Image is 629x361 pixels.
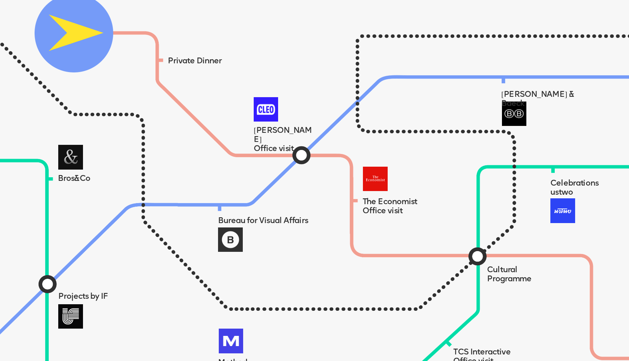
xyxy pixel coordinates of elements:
img: image-88671755-b50f-4e44-a1eb-89ca60b2f9e6.png [254,97,278,122]
span: Bros&Co [58,174,90,182]
span: Office visit [254,145,294,153]
img: image-35fd37db-bb34-47ca-a07e-b5a9004cb1f1.png [363,167,388,191]
span: TCS Interactive [453,348,511,356]
span: Office visit [363,207,403,215]
span: Bureau for Visual Affairs [218,217,308,225]
span: Celebrations ustwo [550,179,598,197]
img: image-bbf677d6-cd5e-4e53-98bb-36378ec48cbd.png [218,227,243,252]
span: [PERSON_NAME] & Baeck [501,90,576,107]
span: Projects by IF [58,292,108,300]
img: image-99ace58d-9d03-48fc-a71b-60177de12486.png [219,329,244,353]
img: image-cdb2481f-f502-4675-b4b8-3a35def9442f.png [58,304,83,329]
span: [PERSON_NAME] [254,127,312,144]
span: Private Dinner [168,57,222,65]
img: image-3673c25d-846b-4177-8481-60f385fc17b1.png [550,198,575,223]
span: Cultural Programme [487,266,531,283]
span: The Economist [363,198,417,206]
img: image-1549584f-a37b-4006-b916-424020daa699.png [502,102,527,126]
img: image-b3b3cd3b-f9d5-4594-b5d9-802681f51a28.png [58,145,83,170]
